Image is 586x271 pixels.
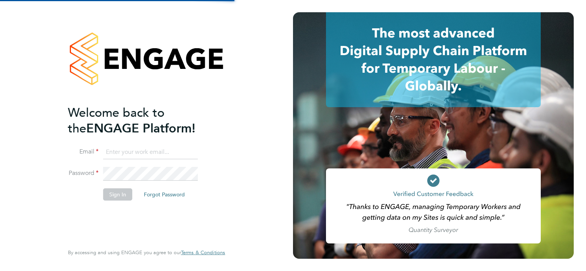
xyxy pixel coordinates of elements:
[68,169,99,177] label: Password
[68,249,225,256] span: By accessing and using ENGAGE you agree to our
[68,148,99,156] label: Email
[103,145,198,159] input: Enter your work email...
[138,188,191,201] button: Forgot Password
[68,105,165,136] span: Welcome back to the
[103,188,132,201] button: Sign In
[68,105,217,136] h2: ENGAGE Platform!
[181,250,225,256] a: Terms & Conditions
